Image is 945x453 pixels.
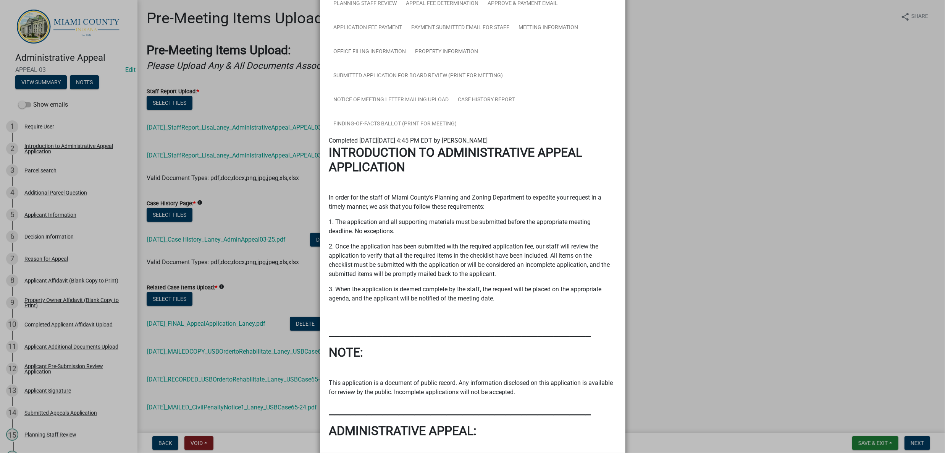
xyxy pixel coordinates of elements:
strong: ADMINISTRATIVE APPEAL: [329,424,477,438]
a: Finding-of-Facts Ballot (Print for Meeting) [329,112,462,136]
a: Notice of Meeting Letter Mailing Upload [329,88,454,112]
h2: _________________________________________________ [329,403,616,417]
a: Application Fee Payment [329,16,407,40]
span: Completed [DATE][DATE] 4:45 PM EDT by [PERSON_NAME] [329,137,488,144]
a: Payment Submitted Email for Staff [407,16,514,40]
a: Submitted Application For Board Review (Print for Meeting) [329,64,508,88]
p: In order for the staff of Miami County's Planning and Zoning Department to expedite your request ... [329,193,616,211]
p: 2. Once the application has been submitted with the required application fee, our staff will revi... [329,242,616,279]
p: This application is a document of public record. Any information disclosed on this application is... [329,378,616,397]
strong: NOTE: [329,345,363,360]
a: Case History Report [454,88,520,112]
strong: INTRODUCTION TO ADMINISTRATIVE APPEAL APPLICATION [329,145,583,174]
a: Office Filing Information [329,40,411,64]
p: 3. When the application is deemed complete by the staff, the request will be placed on the approp... [329,285,616,303]
a: Meeting Information [514,16,583,40]
h2: _________________________________________________ [329,325,616,339]
p: 1. The application and all supporting materials must be submitted before the appropriate meeting ... [329,218,616,236]
a: Property Information [411,40,483,64]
